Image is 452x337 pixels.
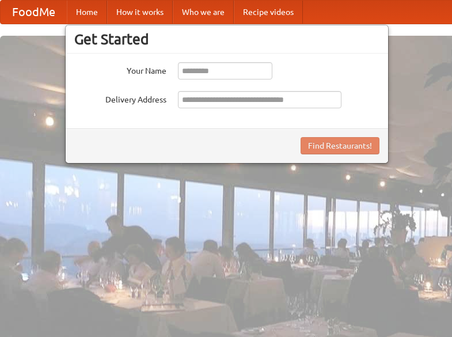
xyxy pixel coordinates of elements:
[173,1,234,24] a: Who we are
[67,1,107,24] a: Home
[74,31,379,48] h3: Get Started
[301,137,379,154] button: Find Restaurants!
[234,1,303,24] a: Recipe videos
[74,91,166,105] label: Delivery Address
[74,62,166,77] label: Your Name
[107,1,173,24] a: How it works
[1,1,67,24] a: FoodMe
